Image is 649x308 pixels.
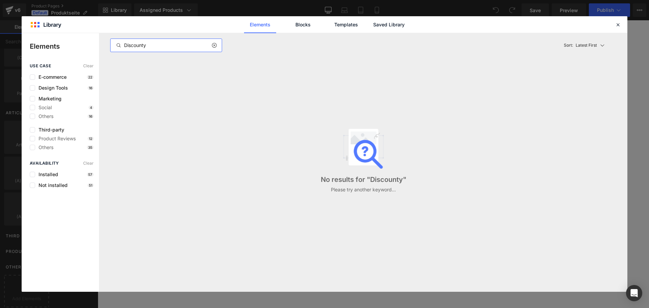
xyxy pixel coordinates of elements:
[564,43,573,48] span: Sort:
[88,114,94,118] p: 16
[30,161,59,166] span: Availability
[35,114,53,119] span: Others
[331,186,396,193] p: Please try another keyword...
[88,183,94,187] p: 51
[111,41,222,49] input: E.g. Reviews, Bundle, Sales boost...
[244,16,276,33] a: Elements
[35,105,52,110] span: Social
[87,145,94,149] p: 35
[330,16,362,33] a: Templates
[35,74,67,80] span: E-commerce
[373,16,405,33] a: Saved Library
[35,172,58,177] span: Installed
[87,75,94,79] p: 22
[30,64,51,68] span: use case
[35,183,68,188] span: Not installed
[88,137,94,141] p: 12
[89,105,94,110] p: 4
[35,96,62,101] span: Marketing
[370,174,403,185] span: Discounty
[87,172,94,176] p: 57
[83,64,94,68] span: Clear
[83,161,94,166] span: Clear
[35,85,68,91] span: Design Tools
[343,128,384,169] img: Not found
[321,174,406,185] p: No results for " "
[626,285,642,301] div: Open Intercom Messenger
[576,42,597,48] p: Latest First
[35,145,53,150] span: Others
[35,127,64,133] span: Third-party
[35,136,76,141] span: Product Reviews
[287,16,319,33] a: Blocks
[30,41,99,51] p: Elements
[561,39,617,52] button: Latest FirstSort:Latest First
[88,86,94,90] p: 16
